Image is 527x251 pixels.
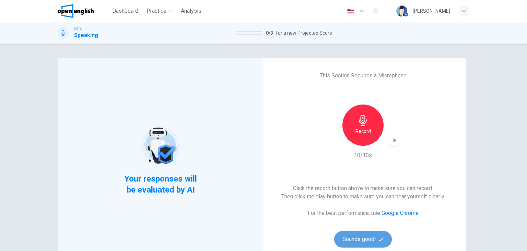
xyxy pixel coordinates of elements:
h6: Record [355,127,371,135]
span: 0 / 3 [266,29,273,37]
span: Dashboard [112,7,138,15]
div: [PERSON_NAME] [413,7,450,15]
a: Google Chrome [382,210,419,216]
img: en [346,9,355,14]
h6: 10/10s [354,151,372,160]
span: for a new Projected Score [276,29,332,37]
span: IELTS [74,26,82,31]
img: robot icon [139,124,182,167]
a: OpenEnglish logo [58,4,109,18]
span: Your responses will be evaluated by AI [119,173,202,195]
button: Analysis [178,5,204,17]
button: Sounds good! [334,231,392,248]
h6: For the best performance, use [308,209,419,217]
button: Dashboard [109,5,141,17]
button: Practice [144,5,175,17]
h6: This Section Requires a Microphone [320,72,407,80]
h6: Click the record button above to make sure you can record. Then click the play button to make sur... [281,184,445,201]
img: Profile picture [396,6,407,17]
button: Record [342,105,384,146]
span: Analysis [181,7,201,15]
img: OpenEnglish logo [58,4,94,18]
h1: Speaking [74,31,98,40]
span: Practice [147,7,166,15]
